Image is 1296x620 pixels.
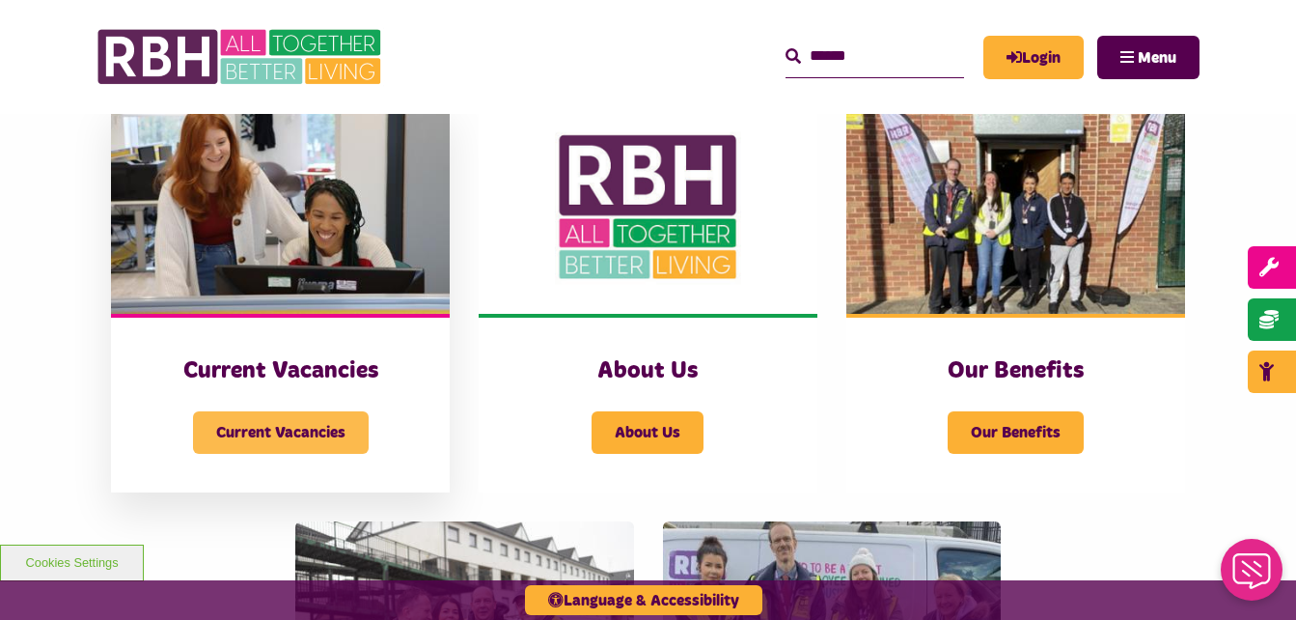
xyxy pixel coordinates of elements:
[948,411,1084,454] span: Our Benefits
[1209,533,1296,620] iframe: Netcall Web Assistant for live chat
[150,356,411,386] h3: Current Vacancies
[517,356,779,386] h3: About Us
[97,19,386,95] img: RBH
[525,585,762,615] button: Language & Accessibility
[786,36,964,77] input: Search
[479,102,817,314] img: RBH Logo Social Media 480X360 (1)
[193,411,369,454] span: Current Vacancies
[592,411,703,454] span: About Us
[479,102,817,493] a: About Us About Us
[1138,50,1176,66] span: Menu
[983,36,1084,79] a: MyRBH
[111,102,450,314] img: IMG 1470
[846,102,1185,493] a: Our Benefits Our Benefits
[1097,36,1199,79] button: Navigation
[885,356,1146,386] h3: Our Benefits
[111,102,450,493] a: Current Vacancies Current Vacancies
[846,102,1185,314] img: Dropinfreehold2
